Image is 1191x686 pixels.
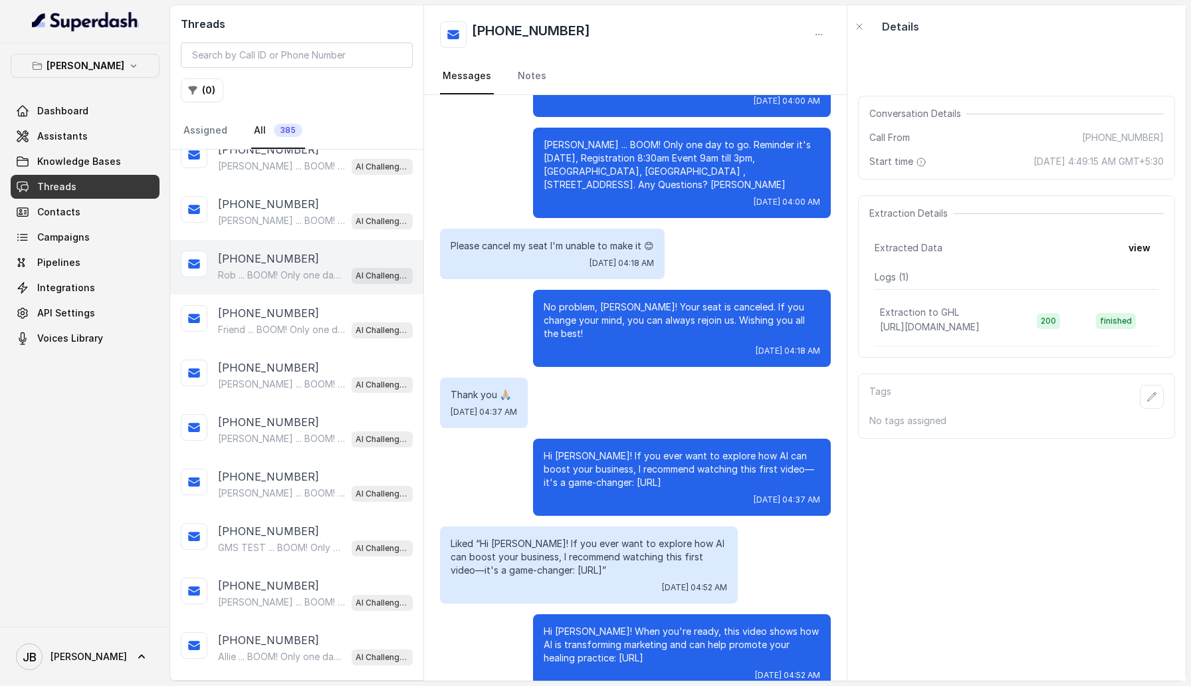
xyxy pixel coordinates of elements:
a: Contacts [11,200,160,224]
p: [PHONE_NUMBER] [218,469,319,485]
span: Extraction Details [869,207,953,220]
a: Messages [440,58,494,94]
span: [DATE] 4:49:15 AM GMT+5:30 [1033,155,1164,168]
p: Logs ( 1 ) [875,271,1158,284]
a: Assistants [11,124,160,148]
p: [PERSON_NAME] ... BOOM! Only one day to go. Reminder it's [DATE], Registration 8:30am ​Event 9am ... [218,487,346,500]
span: Start time [869,155,929,168]
a: Voices Library [11,326,160,350]
p: Please cancel my seat I'm unable to make it 😊 [451,239,654,253]
span: 385 [274,124,302,137]
span: Threads [37,180,76,193]
span: Conversation Details [869,107,966,120]
a: Notes [515,58,549,94]
button: (0) [181,78,223,102]
p: AI Challenge Australia [356,433,409,446]
span: [DATE] 04:18 AM [590,258,654,269]
a: Knowledge Bases [11,150,160,173]
a: Pipelines [11,251,160,275]
span: Pipelines [37,256,80,269]
a: Integrations [11,276,160,300]
a: Assigned [181,113,230,149]
span: Knowledge Bases [37,155,121,168]
span: [DATE] 04:00 AM [754,96,820,106]
p: [PHONE_NUMBER] [218,360,319,376]
p: AI Challenge Australia [356,378,409,392]
p: [PHONE_NUMBER] [218,196,319,212]
span: Campaigns [37,231,90,244]
a: All385 [251,113,305,149]
p: Hi [PERSON_NAME]! When you're ready, this video shows how AI is transforming marketing and can he... [544,625,820,665]
p: No problem, [PERSON_NAME]! Your seat is canceled. If you change your mind, you can always rejoin ... [544,300,820,340]
span: 200 [1037,313,1060,329]
p: [PERSON_NAME] ... BOOM! Only one day to go. Reminder it's [DATE], Registration 8:30am ​Event 9am ... [218,160,346,173]
p: [PHONE_NUMBER] [218,578,319,594]
p: [PHONE_NUMBER] [218,305,319,321]
p: No tags assigned [869,414,1164,427]
p: Thank you 🙏🏼 [451,388,517,401]
button: [PERSON_NAME] [11,54,160,78]
text: JB [23,650,37,664]
p: [PERSON_NAME] [47,58,124,74]
span: Dashboard [37,104,88,118]
p: AI Challenge Australia [356,651,409,664]
span: API Settings [37,306,95,320]
p: AI Challenge Australia [356,542,409,555]
p: AI Challenge Australia [356,160,409,173]
span: Extracted Data [875,241,942,255]
p: [PERSON_NAME] ... BOOM! Only one day to go. Reminder it's [DATE], Registration 8:30am ​Event 9am ... [544,138,820,191]
span: [DATE] 04:52 AM [662,582,727,593]
p: AI Challenge Australia [356,269,409,283]
input: Search by Call ID or Phone Number [181,43,413,68]
span: [PERSON_NAME] [51,650,127,663]
span: [DATE] 04:37 AM [754,495,820,505]
span: Contacts [37,205,80,219]
span: Voices Library [37,332,103,345]
img: light.svg [32,11,139,32]
span: [DATE] 04:00 AM [754,197,820,207]
p: Tags [869,385,891,409]
a: API Settings [11,301,160,325]
p: [PERSON_NAME] ... BOOM! Only one day to go. Reminder it's [DATE], Registration 8:30am ​Event 9am ... [218,378,346,391]
p: AI Challenge Australia [356,324,409,337]
button: view [1121,236,1158,260]
span: Assistants [37,130,88,143]
span: [PHONE_NUMBER] [1082,131,1164,144]
span: [DATE] 04:18 AM [756,346,820,356]
p: [PHONE_NUMBER] [218,632,319,648]
p: Rob ... BOOM! Only one day to go. Reminder it's [DATE], Registration 8:30am ​Event 9am till 3pm, ... [218,269,346,282]
p: [PHONE_NUMBER] [218,414,319,430]
span: [DATE] 04:37 AM [451,407,517,417]
h2: [PHONE_NUMBER] [472,21,590,48]
p: Hi [PERSON_NAME]! If you ever want to explore how AI can boost your business, I recommend watchin... [544,449,820,489]
span: Call From [869,131,910,144]
p: [PHONE_NUMBER] [218,142,319,158]
p: [PERSON_NAME] ... BOOM! Only one day to go. Reminder it's [DATE], Registration 8:30am ​Event 9am ... [218,214,346,227]
h2: Threads [181,16,413,32]
span: finished [1096,313,1136,329]
a: Campaigns [11,225,160,249]
nav: Tabs [181,113,413,149]
p: [PHONE_NUMBER] [218,523,319,539]
a: Dashboard [11,99,160,123]
p: [PERSON_NAME] ... BOOM! Only one day to go. Reminder it's [DATE], Registration 8:30am ​Event 9am ... [218,432,346,445]
p: Friend ... BOOM! Only one day to go. Reminder it's [DATE], Registration 8:30am ​Event 9am till 3p... [218,323,346,336]
p: AI Challenge Australia [356,215,409,228]
p: [PHONE_NUMBER] [218,251,319,267]
p: Extraction to GHL [880,306,959,319]
p: Details [882,19,919,35]
a: Threads [11,175,160,199]
p: GMS TEST ... BOOM! Only one day to go. Reminder it's [DATE], Registration 8:30am ​Event 9am till ... [218,541,346,554]
span: [DATE] 04:52 AM [755,670,820,681]
p: [PERSON_NAME] ... BOOM! Only one day to go. Reminder it's [DATE], Registration 8:30am ​Event 9am ... [218,596,346,609]
span: Integrations [37,281,95,294]
p: Liked “Hi [PERSON_NAME]! If you ever want to explore how AI can boost your business, I recommend ... [451,537,727,577]
p: Allie ... BOOM! Only one day to go. Reminder it's [DATE], Registration 8:30am ​Event 9am till 3pm... [218,650,346,663]
p: AI Challenge Australia [356,487,409,501]
span: [URL][DOMAIN_NAME] [880,321,980,332]
p: AI Challenge Australia [356,596,409,610]
a: [PERSON_NAME] [11,638,160,675]
nav: Tabs [440,58,831,94]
